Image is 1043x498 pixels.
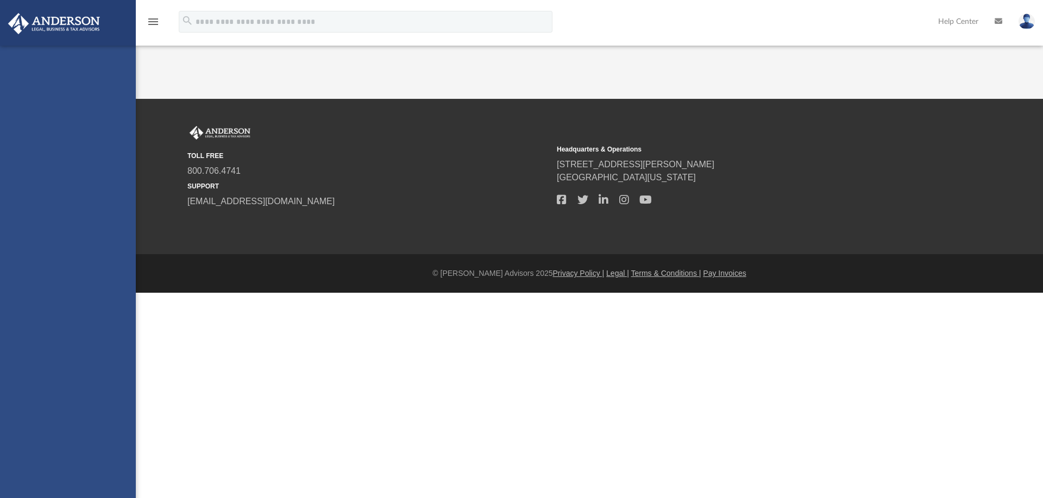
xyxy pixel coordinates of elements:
small: SUPPORT [187,181,549,191]
i: menu [147,15,160,28]
img: Anderson Advisors Platinum Portal [5,13,103,34]
a: [STREET_ADDRESS][PERSON_NAME] [557,160,714,169]
a: [GEOGRAPHIC_DATA][US_STATE] [557,173,696,182]
a: [EMAIL_ADDRESS][DOMAIN_NAME] [187,197,335,206]
a: Legal | [606,269,629,278]
small: Headquarters & Operations [557,144,919,154]
a: 800.706.4741 [187,166,241,175]
small: TOLL FREE [187,151,549,161]
img: User Pic [1019,14,1035,29]
a: menu [147,21,160,28]
a: Privacy Policy | [553,269,605,278]
a: Pay Invoices [703,269,746,278]
img: Anderson Advisors Platinum Portal [187,126,253,140]
i: search [181,15,193,27]
a: Terms & Conditions | [631,269,701,278]
div: © [PERSON_NAME] Advisors 2025 [136,268,1043,279]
